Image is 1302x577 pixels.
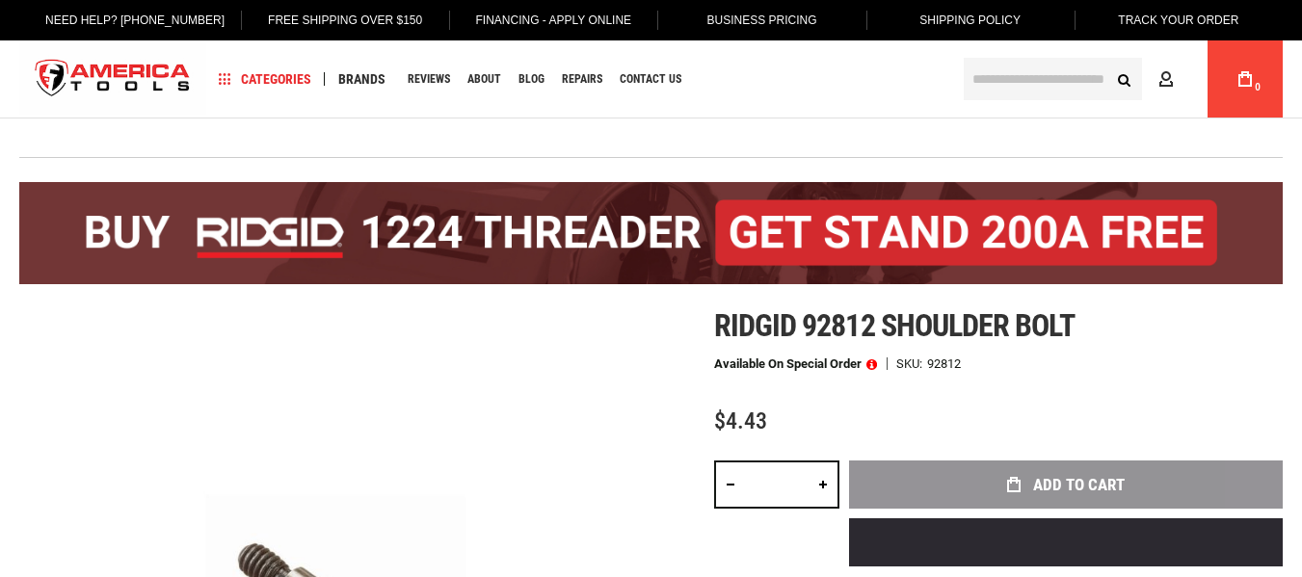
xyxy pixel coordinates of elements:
[467,73,501,85] span: About
[714,407,767,434] span: $4.43
[562,73,602,85] span: Repairs
[518,73,545,85] span: Blog
[19,182,1283,284] img: BOGO: Buy the RIDGID® 1224 Threader (26092), get the 92467 200A Stand FREE!
[210,66,320,92] a: Categories
[219,72,311,86] span: Categories
[1105,61,1142,97] button: Search
[408,73,450,85] span: Reviews
[553,66,611,92] a: Repairs
[1227,40,1263,118] a: 0
[919,13,1021,27] span: Shipping Policy
[714,357,877,371] p: Available on Special Order
[19,43,206,116] a: store logo
[611,66,690,92] a: Contact Us
[896,357,927,370] strong: SKU
[330,66,394,92] a: Brands
[620,73,681,85] span: Contact Us
[927,357,961,370] div: 92812
[1255,82,1261,92] span: 0
[510,66,553,92] a: Blog
[338,72,385,86] span: Brands
[459,66,510,92] a: About
[714,307,1075,344] span: Ridgid 92812 shoulder bolt
[399,66,459,92] a: Reviews
[19,43,206,116] img: America Tools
